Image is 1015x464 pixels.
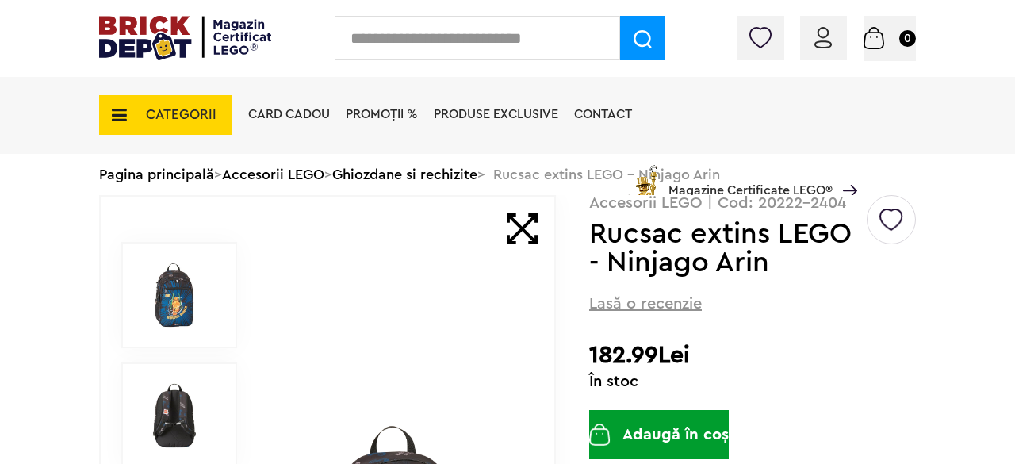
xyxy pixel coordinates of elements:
img: Rucsac extins LEGO - Ninjago Arin [139,380,210,451]
div: În stoc [589,374,916,389]
img: Rucsac extins LEGO - Ninjago Arin [139,259,210,331]
a: Magazine Certificate LEGO® [833,164,857,177]
span: CATEGORII [146,108,216,121]
p: Accesorii LEGO | Cod: 20222-2404 [589,195,916,211]
a: PROMOȚII % [346,108,418,121]
h1: Rucsac extins LEGO - Ninjago Arin [589,220,864,277]
button: Adaugă în coș [589,410,729,459]
small: 0 [899,30,916,47]
h2: 182.99Lei [589,341,916,370]
span: Lasă o recenzie [589,293,702,315]
a: Produse exclusive [434,108,558,121]
a: Contact [574,108,632,121]
span: Magazine Certificate LEGO® [668,162,833,198]
a: Card Cadou [248,108,330,121]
